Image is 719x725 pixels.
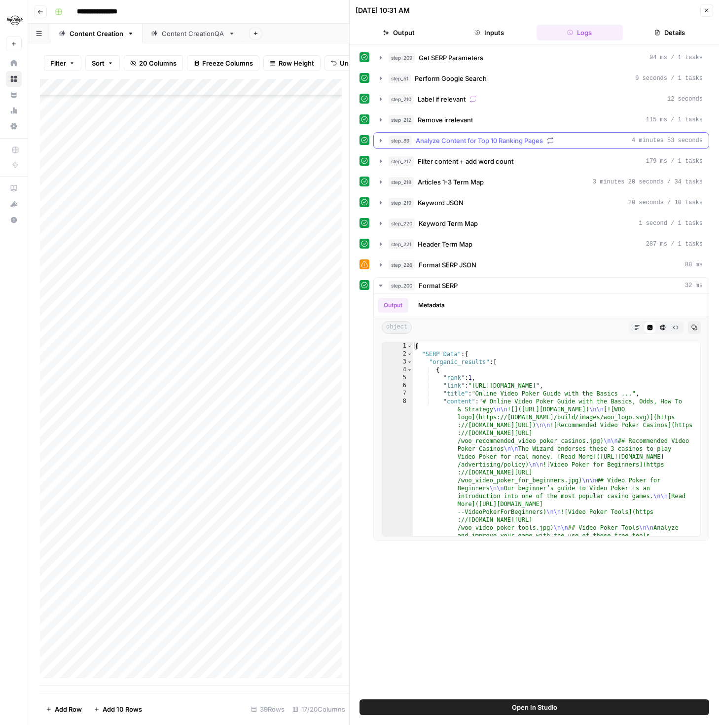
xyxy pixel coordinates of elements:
span: 4 minutes 53 seconds [632,136,703,145]
div: 39 Rows [247,701,288,717]
span: step_217 [389,156,414,166]
span: Keyword Term Map [419,218,478,228]
button: 179 ms / 1 tasks [374,153,709,169]
button: Output [378,298,408,313]
a: Browse [6,71,22,87]
button: 20 seconds / 10 tasks [374,195,709,211]
button: Add 10 Rows [88,701,148,717]
a: Your Data [6,87,22,103]
span: object [382,321,412,334]
span: 20 Columns [139,58,177,68]
span: Toggle code folding, rows 3 through 5090 [407,358,412,366]
button: 32 ms [374,278,709,293]
span: step_212 [389,115,414,125]
span: Remove irrelevant [418,115,473,125]
a: Usage [6,103,22,118]
span: 9 seconds / 1 tasks [635,74,703,83]
button: Logs [537,25,623,40]
button: Undo [324,55,363,71]
span: Filter [50,58,66,68]
button: Output [356,25,442,40]
span: Freeze Columns [202,58,253,68]
span: 94 ms / 1 tasks [649,53,703,62]
span: 20 seconds / 10 tasks [628,198,703,207]
span: Undo [340,58,357,68]
span: step_220 [389,218,415,228]
button: What's new? [6,196,22,212]
button: Open In Studio [359,699,709,715]
button: 3 minutes 20 seconds / 34 tasks [374,174,709,190]
div: 3 [382,358,413,366]
a: Home [6,55,22,71]
span: step_210 [389,94,414,104]
span: Keyword JSON [418,198,464,208]
span: Toggle code folding, rows 1 through 5404 [407,342,412,350]
button: 9 seconds / 1 tasks [374,71,709,86]
div: 5 [382,374,413,382]
a: Content CreationQA [143,24,244,43]
span: step_209 [389,53,415,63]
button: Metadata [412,298,451,313]
a: Content Creation [50,24,143,43]
span: Header Term Map [418,239,472,249]
span: 32 ms [685,281,703,290]
button: Help + Support [6,212,22,228]
span: 179 ms / 1 tasks [646,157,703,166]
span: 1 second / 1 tasks [639,219,703,228]
span: 287 ms / 1 tasks [646,240,703,249]
span: step_219 [389,198,414,208]
span: Toggle code folding, rows 4 through 1045 [407,366,412,374]
span: Perform Google Search [415,73,487,83]
span: 12 seconds [667,95,703,104]
span: Get SERP Parameters [419,53,483,63]
button: Freeze Columns [187,55,259,71]
span: 115 ms / 1 tasks [646,115,703,124]
button: Row Height [263,55,321,71]
div: [DATE] 10:31 AM [356,5,410,15]
span: step_200 [389,281,415,290]
button: Workspace: Hard Rock Digital [6,8,22,33]
span: Articles 1-3 Term Map [418,177,484,187]
div: 17/20 Columns [288,701,349,717]
div: 1 [382,342,413,350]
button: Filter [44,55,81,71]
a: AirOps Academy [6,181,22,196]
div: Content Creation [70,29,123,38]
div: Content CreationQA [162,29,224,38]
span: Add Row [55,704,82,714]
span: 88 ms [685,260,703,269]
span: step_218 [389,177,414,187]
span: Filter content + add word count [418,156,513,166]
button: 287 ms / 1 tasks [374,236,709,252]
span: step_51 [389,73,411,83]
div: What's new? [6,197,21,212]
button: 88 ms [374,257,709,273]
button: 20 Columns [124,55,183,71]
span: 3 minutes 20 seconds / 34 tasks [593,178,703,186]
div: 6 [382,382,413,390]
button: 12 seconds [374,91,709,107]
button: 1 second / 1 tasks [374,216,709,231]
span: Format SERP JSON [419,260,476,270]
span: Toggle code folding, rows 2 through 5403 [407,350,412,358]
button: Inputs [446,25,532,40]
span: Row Height [279,58,314,68]
button: Sort [85,55,120,71]
button: Add Row [40,701,88,717]
div: 7 [382,390,413,398]
a: Settings [6,118,22,134]
img: Hard Rock Digital Logo [6,11,24,29]
div: 4 [382,366,413,374]
div: 32 ms [374,294,709,541]
button: 115 ms / 1 tasks [374,112,709,128]
span: Label if relevant [418,94,466,104]
span: step_89 [389,136,412,145]
span: Sort [92,58,105,68]
button: 4 minutes 53 seconds [374,133,709,148]
span: Analyze Content for Top 10 Ranking Pages [416,136,543,145]
span: step_226 [389,260,415,270]
span: Format SERP [419,281,458,290]
span: Open In Studio [512,702,557,712]
span: step_221 [389,239,414,249]
button: 94 ms / 1 tasks [374,50,709,66]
